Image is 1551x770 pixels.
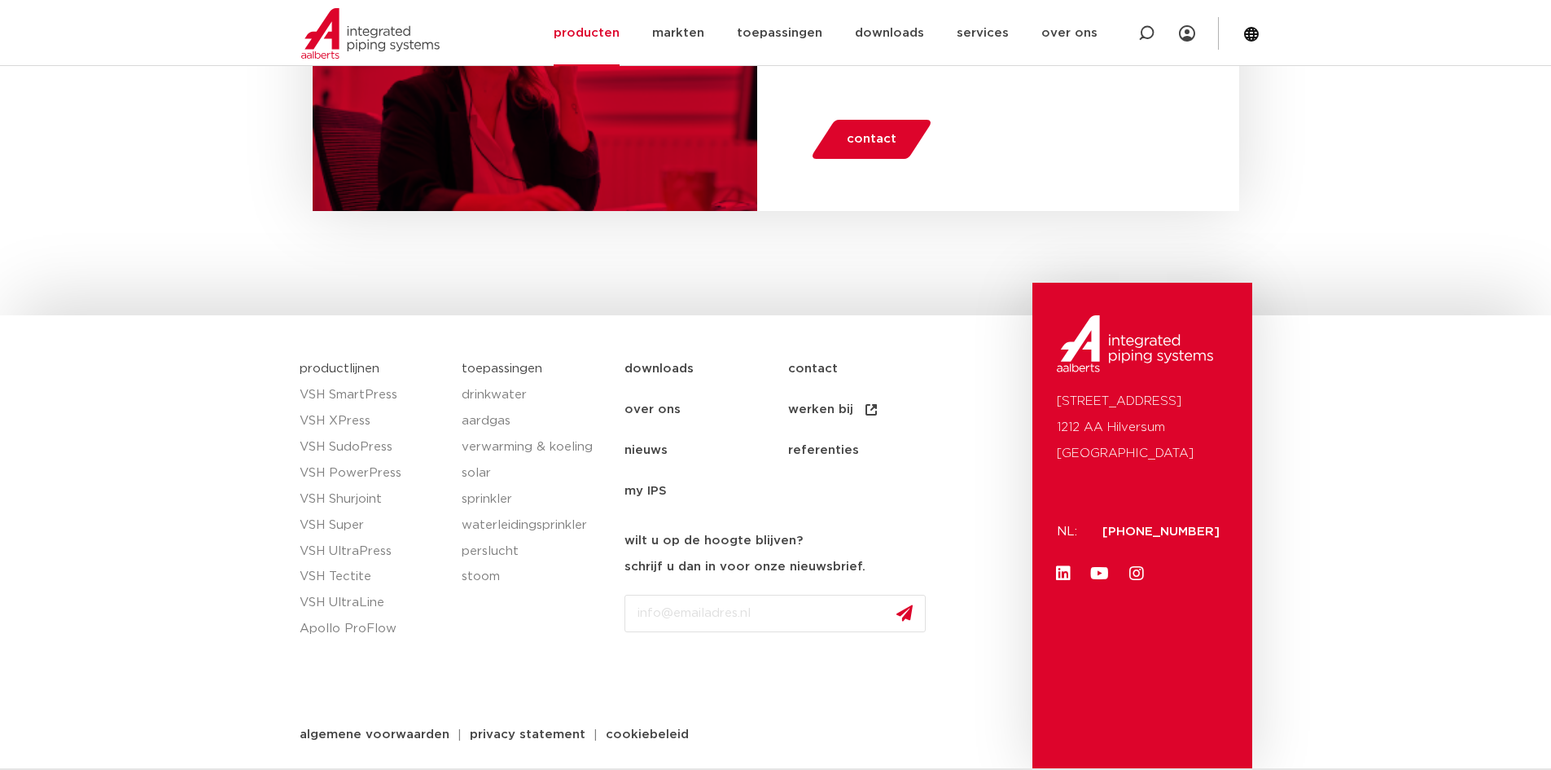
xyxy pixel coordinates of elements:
[300,590,446,616] a: VSH UltraLine
[624,561,865,573] strong: schrijf u dan in voor onze nieuwsbrief.
[788,349,952,389] a: contact
[1057,389,1228,467] p: [STREET_ADDRESS] 1212 AA Hilversum [GEOGRAPHIC_DATA]
[896,605,913,622] img: send.svg
[624,430,788,471] a: nieuws
[300,460,446,486] a: VSH PowerPress
[300,434,446,460] a: VSH SudoPress
[462,434,608,460] a: verwarming & koeling
[788,430,952,471] a: referenties
[300,486,446,513] a: VSH Shurjoint
[809,120,933,159] a: contact
[287,728,462,741] a: algemene voorwaarden
[624,349,1024,512] nav: Menu
[462,363,542,375] a: toepassingen
[300,616,446,642] a: Apollo ProFlow
[788,389,952,430] a: werken bij
[624,349,788,389] a: downloads
[458,728,598,741] a: privacy statement
[462,486,608,513] a: sprinkler
[624,389,788,430] a: over ons
[624,535,803,547] strong: wilt u op de hoogte blijven?
[462,539,608,565] a: perslucht
[624,471,788,512] a: my IPS
[462,564,608,590] a: stoom
[300,539,446,565] a: VSH UltraPress
[300,363,379,375] a: productlijnen
[624,595,926,632] input: info@emailadres.nl
[300,564,446,590] a: VSH Tectite
[1057,519,1083,545] p: NL:
[1102,526,1220,538] a: [PHONE_NUMBER]
[462,513,608,539] a: waterleidingsprinkler
[300,382,446,408] a: VSH SmartPress
[606,728,689,741] span: cookiebeleid
[462,460,608,486] a: solar
[594,728,701,741] a: cookiebeleid
[462,382,608,408] a: drinkwater
[847,126,896,152] span: contact
[462,408,608,434] a: aardgas
[624,645,872,709] iframe: reCAPTCHA
[300,408,446,434] a: VSH XPress
[470,728,585,741] span: privacy statement
[300,728,449,741] span: algemene voorwaarden
[300,513,446,539] a: VSH Super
